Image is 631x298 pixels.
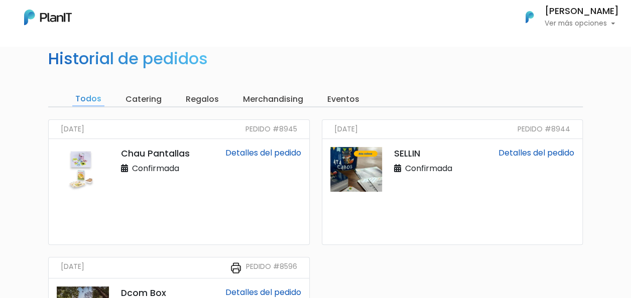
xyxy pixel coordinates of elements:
small: Pedido #8944 [518,124,570,134]
a: Detalles del pedido [498,147,574,159]
input: Eventos [324,92,362,106]
img: thumb_image__copia___copia___copia_-Photoroom__6_.jpg [57,147,109,192]
p: SELLIN [394,147,467,160]
input: Merchandising [240,92,306,106]
p: Confirmada [121,163,179,175]
img: PlanIt Logo [24,10,72,25]
small: [DATE] [61,261,84,274]
p: Confirmada [394,163,452,175]
small: [DATE] [61,124,84,134]
a: Detalles del pedido [225,286,301,298]
small: [DATE] [334,124,358,134]
div: ¿Necesitás ayuda? [52,10,145,29]
small: Pedido #8945 [245,124,297,134]
img: PlanIt Logo [519,6,541,28]
small: Pedido #8596 [246,261,297,274]
img: printer-31133f7acbd7ec30ea1ab4a3b6864c9b5ed483bd8d1a339becc4798053a55bbc.svg [230,262,242,274]
input: Regalos [183,92,222,106]
h6: [PERSON_NAME] [545,7,619,16]
p: Chau Pantallas [121,147,194,160]
button: PlanIt Logo [PERSON_NAME] Ver más opciones [513,4,619,30]
h2: Historial de pedidos [48,49,208,68]
input: Todos [72,92,104,106]
a: Detalles del pedido [225,147,301,159]
input: Catering [122,92,165,106]
p: Ver más opciones [545,20,619,27]
img: thumb_Captura_de_pantalla_2025-07-29_112211.png [330,147,383,192]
